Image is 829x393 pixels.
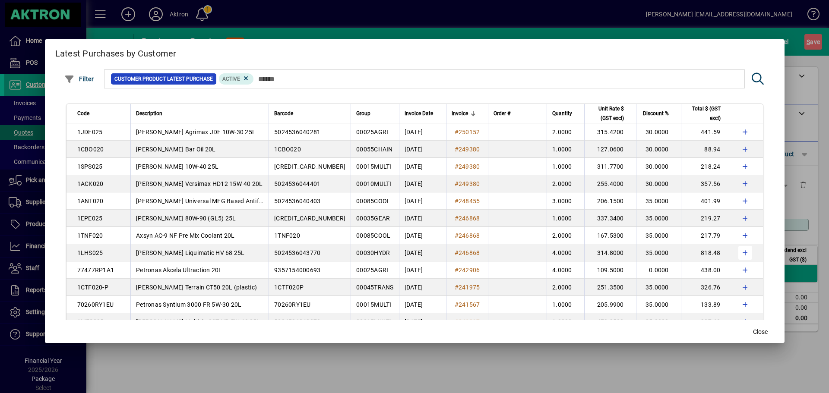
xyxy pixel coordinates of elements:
span: [CREDIT_CARD_NUMBER] [274,215,345,222]
td: 314.8000 [584,244,636,261]
td: 2.0000 [547,123,584,141]
span: 1TNF020 [77,232,103,239]
td: 30.0000 [636,175,681,192]
a: #248455 [452,196,483,206]
td: [DATE] [399,244,446,261]
span: 00010MULTI [356,180,392,187]
span: 00015MULTI [356,318,392,325]
span: 241567 [459,301,480,308]
td: 311.7700 [584,158,636,175]
span: [PERSON_NAME] Universal MEG Based Antifreeze 20L [136,198,286,204]
span: 5024536040403 [274,198,320,204]
span: 1TNF020 [274,232,300,239]
td: 218.24 [681,158,733,175]
td: 205.9900 [584,296,636,313]
span: 248455 [459,198,480,204]
a: #250152 [452,127,483,137]
div: Group [356,109,394,118]
a: #246868 [452,231,483,240]
span: 1CBO020 [274,146,301,153]
span: 249380 [459,163,480,170]
span: # [455,249,459,256]
td: [DATE] [399,210,446,227]
td: [DATE] [399,158,446,175]
span: # [455,129,459,135]
span: # [455,146,459,153]
span: 1ACK020 [77,180,104,187]
span: [PERSON_NAME] Agrimax JDF 10W-30 25L [136,129,256,135]
td: [DATE] [399,296,446,313]
td: 2.0000 [547,175,584,192]
td: 438.00 [681,261,733,279]
td: 1.0000 [547,210,584,227]
span: # [455,198,459,204]
td: 441.59 [681,123,733,141]
td: [DATE] [399,123,446,141]
td: 357.56 [681,175,733,192]
span: 00030HYDR [356,249,390,256]
span: Axsyn AC-9 NF Pre Mix Coolant 20L [136,232,234,239]
td: [DATE] [399,227,446,244]
td: 3.0000 [547,192,584,210]
div: Quantity [552,109,580,118]
mat-chip: Product Activation Status: Active [219,73,253,85]
span: 249380 [459,146,480,153]
td: 2.0000 [547,279,584,296]
a: #241975 [452,283,483,292]
span: 00035GEAR [356,215,390,222]
div: Invoice Date [405,109,441,118]
span: [PERSON_NAME] Multivis CST HP 5W-40 25L [136,318,260,325]
td: 1.0000 [547,141,584,158]
span: 1SPS025 [77,163,103,170]
a: #249380 [452,179,483,189]
span: Unit Rate $ (GST excl) [590,104,624,123]
span: 246868 [459,232,480,239]
span: 1CTF020P [274,284,304,291]
span: 241975 [459,284,480,291]
td: 35.0000 [636,296,681,313]
td: 251.3500 [584,279,636,296]
span: Order # [494,109,510,118]
a: #249380 [452,145,483,154]
span: 00085COOL [356,232,390,239]
span: 1MFS025 [77,318,104,325]
span: Description [136,109,162,118]
span: Filter [64,75,94,82]
span: 5024536044401 [274,180,320,187]
span: 241017 [459,318,480,325]
span: # [455,163,459,170]
span: 1EPE025 [77,215,103,222]
td: 818.48 [681,244,733,261]
td: 473.3500 [584,313,636,330]
div: Discount % [642,109,677,118]
span: Invoice [452,109,468,118]
span: Customer Product Latest Purchase [114,75,213,83]
span: Petronas Akcela Ultraction 20L [136,267,222,274]
div: Code [77,109,126,118]
td: 35.0000 [636,244,681,261]
div: Barcode [274,109,345,118]
span: 00045TRANS [356,284,394,291]
span: # [455,318,459,325]
td: 337.3400 [584,210,636,227]
td: 2.0000 [547,227,584,244]
td: 206.1500 [584,192,636,210]
div: Description [136,109,263,118]
span: Petronas Syntium 3000 FR 5W-30 20L [136,301,242,308]
td: 109.5000 [584,261,636,279]
span: 00025AGRI [356,267,388,274]
div: Total $ (GST excl) [687,104,728,123]
td: [DATE] [399,192,446,210]
span: Code [77,109,89,118]
span: 5024536040878 [274,318,320,325]
td: 217.79 [681,227,733,244]
span: # [455,215,459,222]
button: Close [747,324,774,340]
span: 5024536043770 [274,249,320,256]
div: Unit Rate $ (GST excl) [590,104,632,123]
span: [PERSON_NAME] 10W-40 25L [136,163,218,170]
span: 249380 [459,180,480,187]
span: 9357154000693 [274,267,320,274]
td: [DATE] [399,175,446,192]
a: #241567 [452,300,483,309]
